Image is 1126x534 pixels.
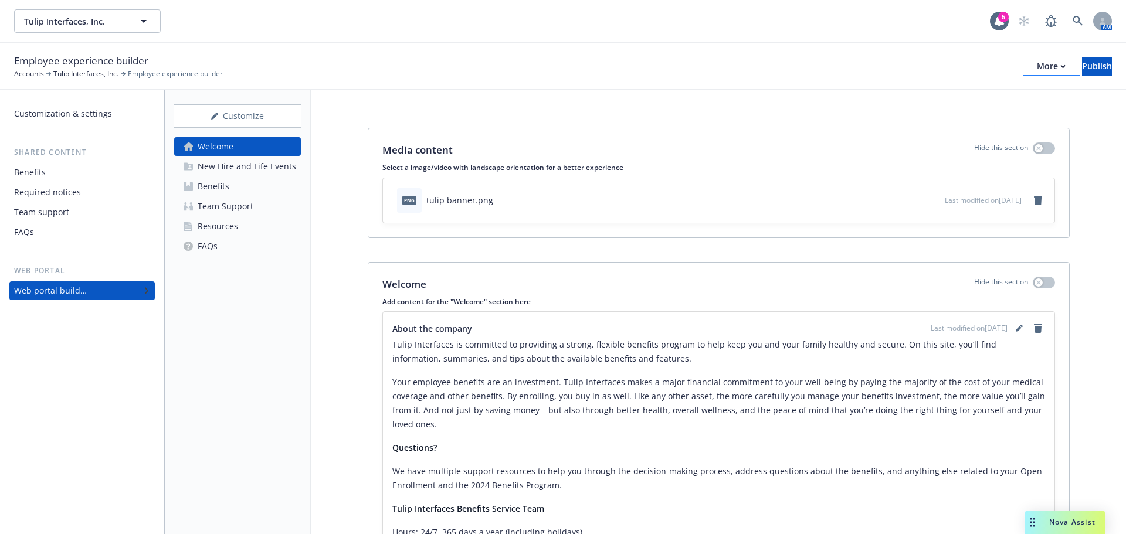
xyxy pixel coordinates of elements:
div: Shared content [9,147,155,158]
button: preview file [930,194,940,206]
a: Team Support [174,197,301,216]
a: FAQs [9,223,155,242]
p: We have multiple support resources to help you through the decision-making process, address quest... [392,464,1045,492]
p: Your employee benefits are an investment. Tulip Interfaces makes a major financial commitment to ... [392,375,1045,431]
div: More [1037,57,1066,75]
div: Required notices [14,183,81,202]
a: Welcome [174,137,301,156]
div: Welcome [198,137,233,156]
div: Resources [198,217,238,236]
span: Employee experience builder [14,53,148,69]
a: Report a Bug [1039,9,1063,33]
span: Nova Assist [1049,517,1096,527]
div: Drag to move [1025,511,1040,534]
span: About the company [392,322,472,335]
p: Hide this section [974,277,1028,292]
p: Media content [382,142,453,158]
button: More [1023,57,1080,76]
a: Required notices [9,183,155,202]
div: Customize [174,105,301,127]
button: Nova Assist [1025,511,1105,534]
p: Welcome [382,277,426,292]
strong: Questions? [392,442,437,453]
div: Customization & settings [14,104,112,123]
a: New Hire and Life Events [174,157,301,176]
a: Web portal builder [9,281,155,300]
strong: Tulip Interfaces Benefits Service Team [392,503,544,514]
div: 5 [998,12,1009,22]
a: Benefits [9,163,155,182]
a: Customization & settings [9,104,155,123]
div: Web portal builder [14,281,87,300]
div: Team Support [198,197,253,216]
button: Customize [174,104,301,128]
div: Web portal [9,265,155,277]
a: remove [1031,321,1045,335]
div: New Hire and Life Events [198,157,296,176]
a: Team support [9,203,155,222]
span: Employee experience builder [128,69,223,79]
a: Search [1066,9,1090,33]
a: FAQs [174,237,301,256]
div: tulip banner.png [426,194,493,206]
a: Resources [174,217,301,236]
div: Publish [1082,57,1112,75]
a: editPencil [1012,321,1026,335]
span: Last modified on [DATE] [945,195,1022,205]
span: png [402,196,416,205]
p: Select a image/video with landscape orientation for a better experience [382,162,1055,172]
a: Accounts [14,69,44,79]
p: Hide this section [974,142,1028,158]
a: Tulip Interfaces, Inc. [53,69,118,79]
button: Publish [1082,57,1112,76]
button: Tulip Interfaces, Inc. [14,9,161,33]
a: Benefits [174,177,301,196]
p: Add content for the "Welcome" section here [382,297,1055,307]
div: FAQs [14,223,34,242]
div: Team support [14,203,69,222]
span: Last modified on [DATE] [931,323,1008,334]
div: Benefits [14,163,46,182]
span: Tulip Interfaces, Inc. [24,15,126,28]
button: download file [911,194,920,206]
div: FAQs [198,237,218,256]
div: Benefits [198,177,229,196]
a: Start snowing [1012,9,1036,33]
p: Tulip Interfaces is committed to providing a strong, flexible benefits program to help keep you a... [392,338,1045,366]
a: remove [1031,193,1045,208]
